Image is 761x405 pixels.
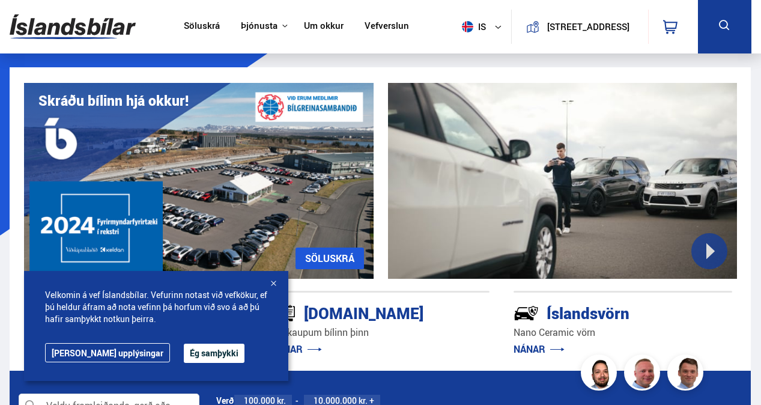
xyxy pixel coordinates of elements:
a: Um okkur [304,20,344,33]
button: is [457,9,511,44]
button: Ég samþykki [184,344,244,363]
button: [STREET_ADDRESS] [544,22,632,32]
img: svg+xml;base64,PHN2ZyB4bWxucz0iaHR0cDovL3d3dy53My5vcmcvMjAwMC9zdmciIHdpZHRoPSI1MTIiIGhlaWdodD0iNT... [462,21,473,32]
a: SÖLUSKRÁ [296,248,364,269]
img: siFngHWaQ9KaOqBr.png [626,356,662,392]
a: [PERSON_NAME] upplýsingar [45,343,170,362]
img: FbJEzSuNWCJXmdc-.webp [669,356,705,392]
img: G0Ugv5HjCgRt.svg [10,7,136,46]
a: [STREET_ADDRESS] [518,10,641,44]
a: NÁNAR [271,343,322,356]
div: [DOMAIN_NAME] [271,302,447,323]
img: eKx6w-_Home_640_.png [24,83,374,279]
a: NÁNAR [514,343,565,356]
h1: Skráðu bílinn hjá okkur! [38,93,189,109]
a: Vefverslun [365,20,409,33]
img: -Svtn6bYgwAsiwNX.svg [514,300,539,326]
button: Þjónusta [241,20,277,32]
span: Velkomin á vef Íslandsbílar. Vefurinn notast við vefkökur, ef þú heldur áfram að nota vefinn þá h... [45,289,267,325]
div: Íslandsvörn [514,302,690,323]
p: Við kaupum bílinn þinn [271,326,490,340]
a: Söluskrá [184,20,220,33]
span: is [457,21,487,32]
p: Nano Ceramic vörn [514,326,732,340]
img: nhp88E3Fdnt1Opn2.png [583,356,619,392]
